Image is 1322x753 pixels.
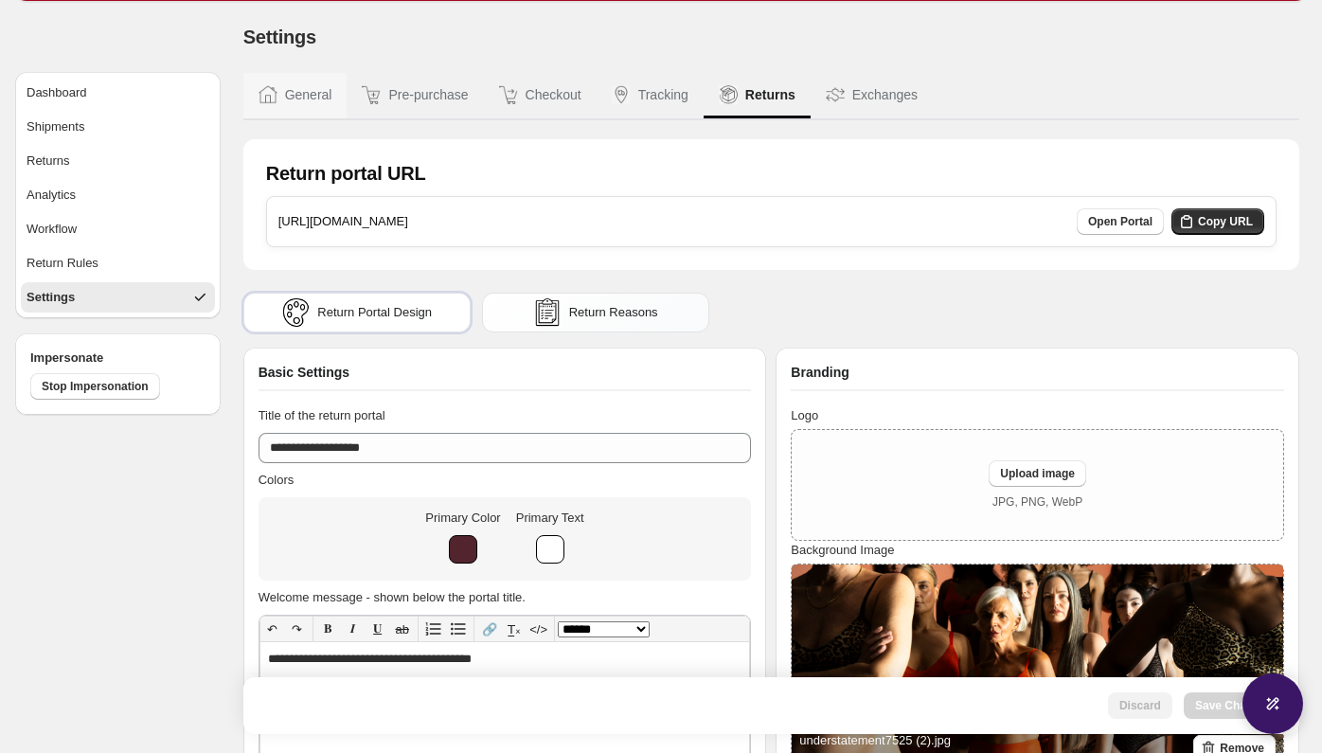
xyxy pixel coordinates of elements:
[316,617,341,641] button: 𝐁
[989,460,1086,487] button: Upload image
[1171,208,1264,235] button: Copy URL
[21,112,215,142] button: Shipments
[1077,208,1164,235] a: Open Portal
[992,494,1082,510] p: JPG, PNG, WebP
[516,511,584,525] span: Primary Text
[21,248,215,278] button: Return Rules
[259,85,277,104] img: General icon
[597,73,704,118] button: Tracking
[278,212,408,231] h3: [URL][DOMAIN_NAME]
[421,617,446,641] button: Numbered list
[27,220,77,239] span: Workflow
[30,373,160,400] button: Stop Impersonation
[259,471,752,490] h3: Colors
[21,78,215,108] button: Dashboard
[21,214,215,244] button: Workflow
[533,298,562,327] img: reasons icon
[260,617,285,641] button: ↶
[259,363,752,391] div: Basic Settings
[27,117,84,136] span: Shipments
[791,543,894,557] span: Background Image
[243,27,316,47] span: Settings
[704,73,811,118] button: Returns
[719,85,738,104] img: Returns icon
[1088,214,1152,229] span: Open Portal
[347,73,483,118] button: Pre-purchase
[281,298,310,327] img: portal icon
[395,622,408,636] s: ab
[362,85,381,104] img: Pre-purchase icon
[285,617,310,641] button: ↷
[317,303,432,322] span: Return Portal Design
[791,408,818,422] span: Logo
[266,162,426,185] h1: Return portal URL
[21,146,215,176] button: Returns
[811,73,933,118] button: Exchanges
[27,83,87,102] span: Dashboard
[259,406,752,425] h3: Title of the return portal
[826,85,845,104] img: Exchanges icon
[27,186,76,205] span: Analytics
[499,85,518,104] img: Checkout icon
[373,621,382,636] span: 𝐔
[30,349,205,368] h4: Impersonate
[366,617,390,641] button: 𝐔
[27,254,98,273] span: Return Rules
[341,617,366,641] button: 𝑰
[502,617,527,641] button: T̲ₓ
[390,617,415,641] button: ab
[259,588,752,607] h3: Welcome message - shown below the portal title.
[21,180,215,210] button: Analytics
[791,363,1284,391] div: Branding
[42,379,149,394] span: Stop Impersonation
[612,85,631,104] img: Tracking icon
[243,73,348,118] button: General
[21,282,215,313] button: Settings
[569,303,658,322] span: Return Reasons
[477,617,502,641] button: 🔗
[446,617,471,641] button: Bullet list
[1000,466,1075,481] span: Upload image
[527,617,551,641] button: </>
[425,511,500,525] span: Primary Color
[27,288,75,307] span: Settings
[27,152,70,170] span: Returns
[484,73,597,118] button: Checkout
[1198,214,1253,229] span: Copy URL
